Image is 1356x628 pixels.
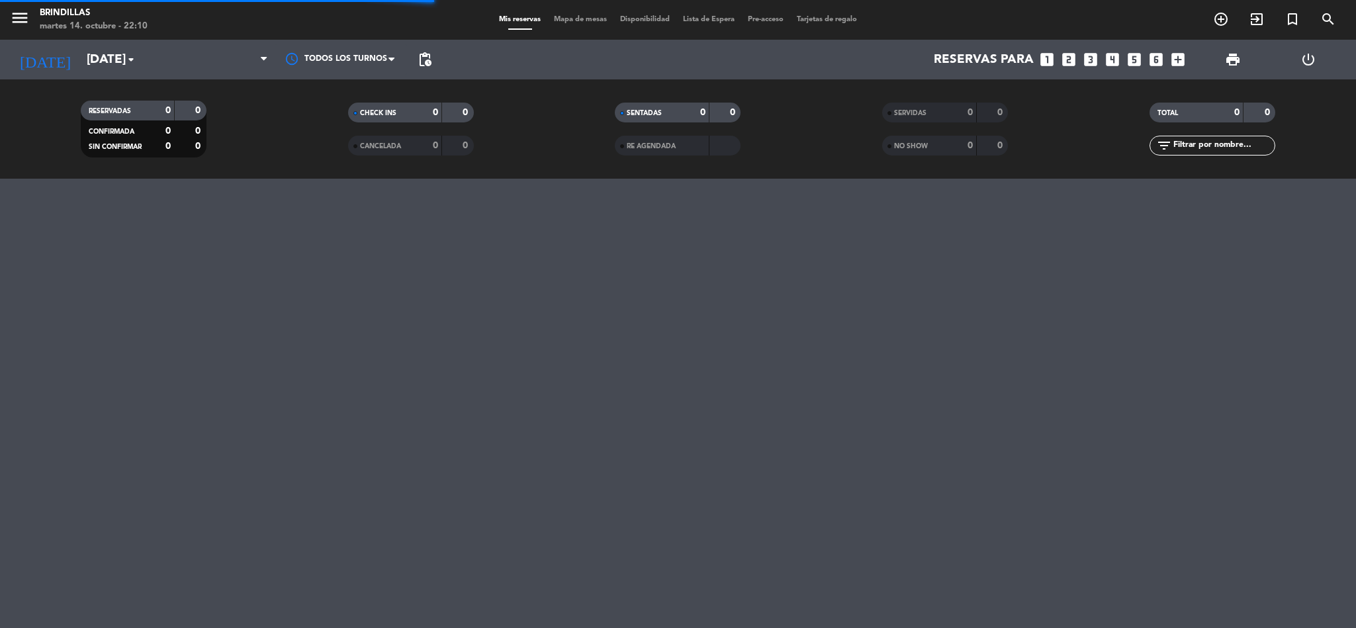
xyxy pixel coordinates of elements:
[1271,40,1346,79] div: LOG OUT
[1156,138,1172,154] i: filter_list
[463,108,471,117] strong: 0
[89,128,134,135] span: CONFIRMADA
[1082,51,1099,68] i: looks_3
[417,52,433,67] span: pending_actions
[997,141,1005,150] strong: 0
[968,141,973,150] strong: 0
[1060,51,1077,68] i: looks_two
[1265,108,1273,117] strong: 0
[1234,108,1240,117] strong: 0
[547,16,613,23] span: Mapa de mesas
[1213,11,1229,27] i: add_circle_outline
[433,108,438,117] strong: 0
[997,108,1005,117] strong: 0
[492,16,547,23] span: Mis reservas
[1249,11,1265,27] i: exit_to_app
[195,142,203,151] strong: 0
[89,144,142,150] span: SIN CONFIRMAR
[627,110,662,116] span: SENTADAS
[968,108,973,117] strong: 0
[195,106,203,115] strong: 0
[1300,52,1316,67] i: power_settings_new
[123,52,139,67] i: arrow_drop_down
[195,126,203,136] strong: 0
[40,7,148,20] div: Brindillas
[790,16,864,23] span: Tarjetas de regalo
[165,126,171,136] strong: 0
[1148,51,1165,68] i: looks_6
[741,16,790,23] span: Pre-acceso
[10,45,80,74] i: [DATE]
[433,141,438,150] strong: 0
[894,110,927,116] span: SERVIDAS
[1169,51,1187,68] i: add_box
[1225,52,1241,67] span: print
[463,141,471,150] strong: 0
[676,16,741,23] span: Lista de Espera
[1320,11,1336,27] i: search
[627,143,676,150] span: RE AGENDADA
[40,20,148,33] div: martes 14. octubre - 22:10
[360,143,401,150] span: CANCELADA
[700,108,705,117] strong: 0
[165,142,171,151] strong: 0
[89,108,131,114] span: RESERVADAS
[1172,138,1275,153] input: Filtrar por nombre...
[613,16,676,23] span: Disponibilidad
[1285,11,1300,27] i: turned_in_not
[10,8,30,28] i: menu
[1038,51,1056,68] i: looks_one
[1157,110,1178,116] span: TOTAL
[360,110,396,116] span: CHECK INS
[730,108,738,117] strong: 0
[10,8,30,32] button: menu
[1104,51,1121,68] i: looks_4
[1126,51,1143,68] i: looks_5
[934,52,1034,67] span: Reservas para
[894,143,928,150] span: NO SHOW
[165,106,171,115] strong: 0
